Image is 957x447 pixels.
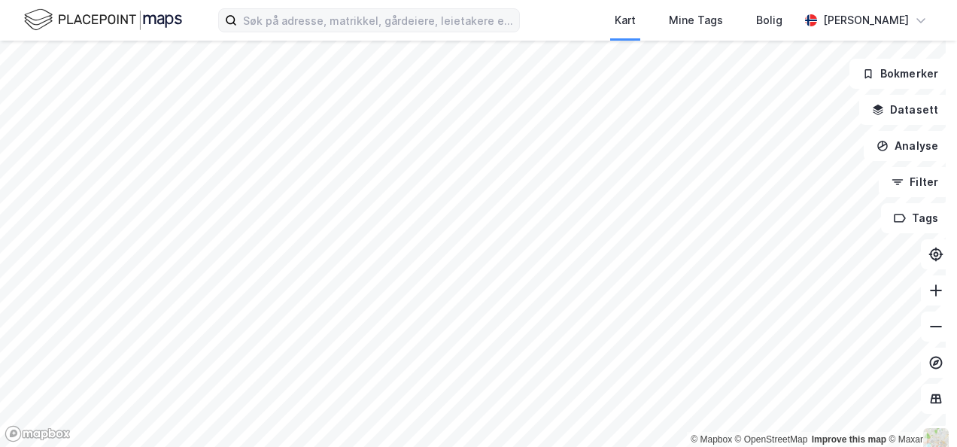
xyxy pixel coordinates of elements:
[5,425,71,442] a: Mapbox homepage
[237,9,519,32] input: Søk på adresse, matrikkel, gårdeiere, leietakere eller personer
[849,59,951,89] button: Bokmerker
[881,203,951,233] button: Tags
[669,11,723,29] div: Mine Tags
[756,11,782,29] div: Bolig
[691,434,732,445] a: Mapbox
[735,434,808,445] a: OpenStreetMap
[864,131,951,161] button: Analyse
[879,167,951,197] button: Filter
[823,11,909,29] div: [PERSON_NAME]
[615,11,636,29] div: Kart
[859,95,951,125] button: Datasett
[812,434,886,445] a: Improve this map
[882,375,957,447] iframe: Chat Widget
[882,375,957,447] div: Kontrollprogram for chat
[24,7,182,33] img: logo.f888ab2527a4732fd821a326f86c7f29.svg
